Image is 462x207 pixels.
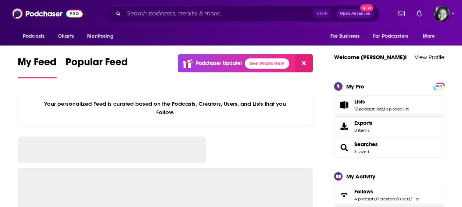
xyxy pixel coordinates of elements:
span: Open Advanced [340,12,370,15]
span: Podcasts [23,31,44,41]
span: Follows [334,185,444,205]
span: For Business [330,31,359,41]
span: Exports [354,120,372,126]
span: 8 items [354,128,372,133]
a: Show notifications dropdown [395,7,408,20]
span: For Podcasters [373,31,408,41]
a: 4 podcasts [354,196,375,201]
p: Podchaser Update! [196,60,242,66]
span: , [375,196,376,201]
span: Searches [334,138,444,157]
div: Search podcasts, credits, & more... [104,5,380,22]
span: Logged in as ShailiPriya [434,6,450,22]
div: My Activity [346,173,375,180]
a: Lists [354,98,409,105]
a: Follows [354,188,419,195]
a: 0 users [396,196,410,201]
button: open menu [325,29,369,43]
span: My Feed [18,56,57,73]
span: Exports [337,121,351,131]
div: My Pro [346,83,364,90]
span: Charts [58,31,74,41]
span: PRO [434,84,443,89]
span: , [395,196,396,201]
a: 12 podcast lists [354,106,383,112]
a: Lists [337,100,351,110]
span: Follows [354,188,373,195]
a: Welcome [PERSON_NAME]! [334,54,407,61]
a: Searches [337,142,351,153]
span: Monitoring [87,31,113,41]
a: See What's New [245,58,289,69]
button: open menu [368,29,419,43]
button: Open AdvancedNew [337,9,374,18]
a: Exports [334,116,444,136]
button: open menu [418,29,444,43]
span: Lists [334,95,444,115]
a: Searches [354,141,378,148]
a: View Profile [415,54,444,61]
button: open menu [18,29,54,43]
span: Popular Feed [65,56,128,73]
img: User Profile [434,6,450,22]
img: Podchaser - Follow, Share and Rate Podcasts [12,7,83,21]
a: 1 list [411,196,419,201]
span: , [410,196,411,201]
a: Popular Feed [65,56,128,78]
button: open menu [82,29,123,43]
input: Search podcasts, credits, & more... [124,8,314,19]
span: New [360,4,373,11]
span: More [423,31,435,41]
span: Lists [354,98,365,105]
span: Ctrl K [314,9,331,18]
a: PRO [434,83,443,88]
button: Show profile menu [434,6,450,22]
div: Your personalized Feed is curated based on the Podcasts, Creators, Users, and Lists that you Follow. [18,91,313,125]
a: Show notifications dropdown [413,7,425,20]
a: My Feed [18,56,57,78]
a: Charts [53,29,78,43]
a: 3 saved [354,149,369,154]
a: 1 episode list [384,106,409,112]
a: Follows [337,190,351,200]
a: 0 creators [376,196,395,201]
